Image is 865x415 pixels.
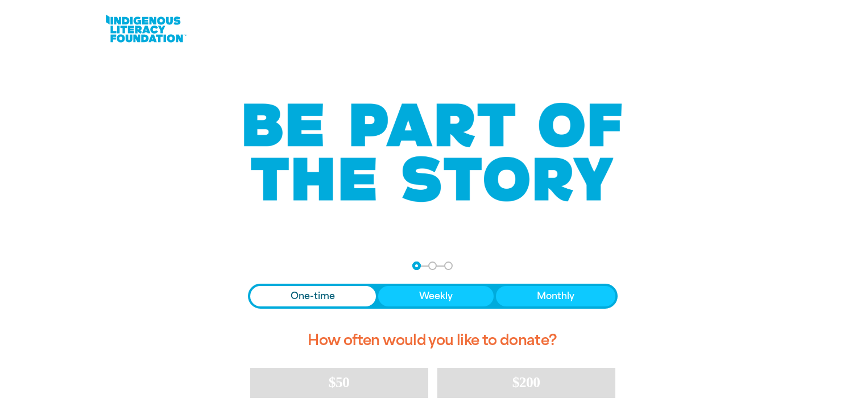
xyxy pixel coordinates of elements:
[378,286,494,306] button: Weekly
[250,368,428,397] button: $50
[329,374,349,391] span: $50
[444,262,453,270] button: Navigate to step 3 of 3 to enter your payment details
[537,289,574,303] span: Monthly
[250,286,376,306] button: One-time
[428,262,437,270] button: Navigate to step 2 of 3 to enter your details
[291,289,335,303] span: One-time
[437,368,615,397] button: $200
[419,289,453,303] span: Weekly
[248,284,618,309] div: Donation frequency
[496,286,615,306] button: Monthly
[412,262,421,270] button: Navigate to step 1 of 3 to enter your donation amount
[234,80,632,225] img: Be part of the story
[512,374,540,391] span: $200
[248,322,618,359] h2: How often would you like to donate?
